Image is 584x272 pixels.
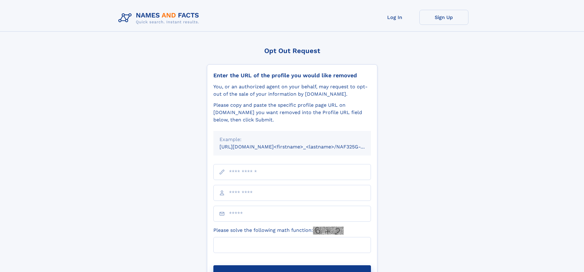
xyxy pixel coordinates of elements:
[219,144,383,150] small: [URL][DOMAIN_NAME]<firstname>_<lastname>/NAF325G-xxxxxxxx
[213,227,344,235] label: Please solve the following math function:
[419,10,468,25] a: Sign Up
[116,10,204,26] img: Logo Names and Facts
[370,10,419,25] a: Log In
[213,102,371,124] div: Please copy and paste the specific profile page URL on [DOMAIN_NAME] you want removed into the Pr...
[207,47,377,55] div: Opt Out Request
[213,72,371,79] div: Enter the URL of the profile you would like removed
[219,136,365,143] div: Example:
[213,83,371,98] div: You, or an authorized agent on your behalf, may request to opt-out of the sale of your informatio...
